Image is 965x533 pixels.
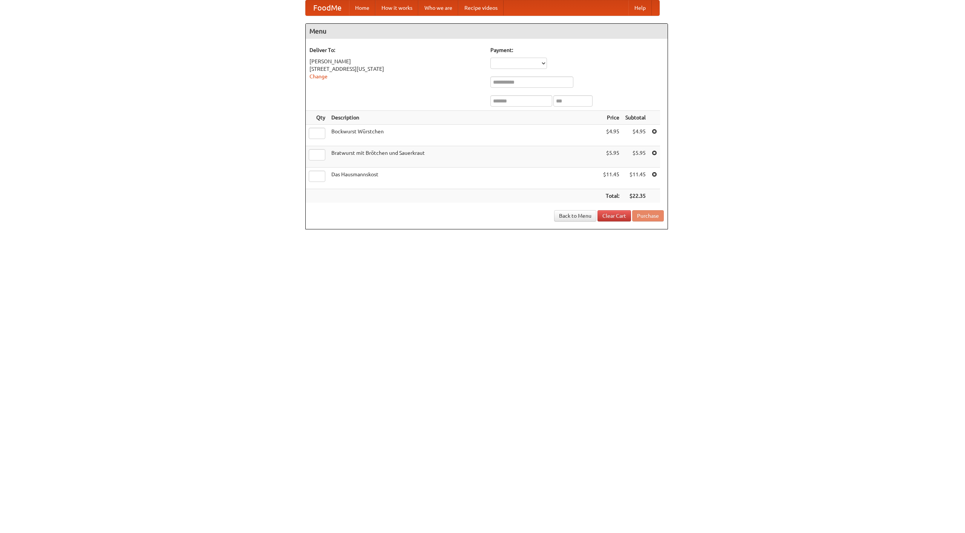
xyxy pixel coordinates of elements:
[418,0,458,15] a: Who we are
[306,24,668,39] h4: Menu
[328,111,600,125] th: Description
[622,125,649,146] td: $4.95
[622,189,649,203] th: $22.35
[490,46,664,54] h5: Payment:
[554,210,596,221] a: Back to Menu
[309,65,483,73] div: [STREET_ADDRESS][US_STATE]
[600,168,622,189] td: $11.45
[349,0,375,15] a: Home
[309,58,483,65] div: [PERSON_NAME]
[328,125,600,146] td: Bockwurst Würstchen
[628,0,652,15] a: Help
[600,146,622,168] td: $5.95
[632,210,664,221] button: Purchase
[600,189,622,203] th: Total:
[306,111,328,125] th: Qty
[328,146,600,168] td: Bratwurst mit Brötchen und Sauerkraut
[306,0,349,15] a: FoodMe
[600,111,622,125] th: Price
[622,168,649,189] td: $11.45
[375,0,418,15] a: How it works
[600,125,622,146] td: $4.95
[328,168,600,189] td: Das Hausmannskost
[309,73,328,79] a: Change
[597,210,631,221] a: Clear Cart
[622,111,649,125] th: Subtotal
[622,146,649,168] td: $5.95
[309,46,483,54] h5: Deliver To:
[458,0,504,15] a: Recipe videos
